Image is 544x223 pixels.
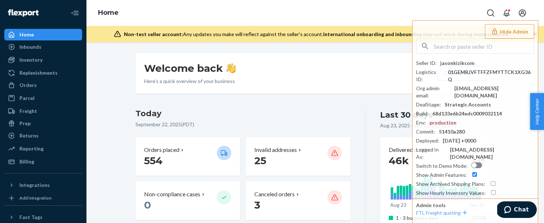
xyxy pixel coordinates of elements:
[439,128,465,135] div: 51410a280
[4,130,82,141] a: Returns
[429,119,456,126] div: production
[246,137,350,176] button: Invalid addresses 25
[440,60,474,67] div: jasonkizikcom
[19,43,41,51] div: Inbounds
[135,137,240,176] button: Orders placed 554
[246,182,350,220] button: Canceled orders 3
[226,63,236,73] img: hand-wave emoji
[323,31,510,37] span: International onboarding and inbounding may not work during impersonation.
[416,119,426,126] div: Env :
[416,69,444,83] div: Logistics ID :
[68,6,82,20] button: Close Navigation
[443,137,476,144] div: [DATE] +0000
[4,54,82,66] a: Inventory
[254,199,260,211] span: 3
[124,31,183,37] span: Non-test seller account:
[19,95,35,102] div: Parcel
[380,109,433,121] div: Last 30 days
[19,31,34,38] div: Home
[135,108,351,119] h3: Today
[4,118,82,129] a: Prep
[135,121,351,128] p: September 22, 2025 ( PDT )
[416,189,486,197] div: Show Hourly Inventory Values :
[144,78,236,85] p: Here’s a quick overview of your business
[254,190,295,198] p: Canceled orders
[416,110,429,117] div: Build :
[389,146,436,154] button: Delivered orders
[416,171,467,179] div: Show Admin Features :
[445,101,491,108] div: Strategic Accounts
[124,31,510,38] div: Any updates you make will reflect against the seller's account.
[432,110,502,117] div: 68d133e6b24edc0009032114
[530,93,544,130] button: Help Center
[416,60,437,67] div: Seller ID :
[98,9,119,17] a: Home
[254,154,266,167] span: 25
[92,3,124,23] ol: breadcrumbs
[19,145,44,152] div: Reporting
[144,154,162,167] span: 554
[4,105,82,117] a: Freight
[380,122,456,129] p: Aug 23, 2025 - Sep 22, 2025 ( PDT )
[4,92,82,104] a: Parcel
[448,69,534,83] div: 01GEMRJVFTFFZFMYTTCK1XG36Q
[19,82,37,89] div: Orders
[19,56,43,64] div: Inventory
[144,199,151,211] span: 0
[19,69,58,76] div: Replenishments
[483,6,498,20] button: Open Search Box
[416,85,451,99] div: Org admin email :
[434,39,534,53] input: Search or paste seller ID
[515,6,530,20] button: Open account menu
[4,79,82,91] a: Orders
[19,158,34,165] div: Billing
[144,62,236,75] h1: Welcome back
[497,201,537,219] iframe: Opens a widget where you can chat to one of our agents
[19,108,37,115] div: Freight
[416,137,439,144] div: Deployed :
[4,143,82,154] a: Reporting
[389,154,409,167] span: 46k
[416,162,468,170] div: Switch to Demo Mode :
[416,210,468,216] a: FTL Freight quoting
[416,101,441,108] div: DealStage :
[144,146,179,154] p: Orders placed
[19,120,31,127] div: Prep
[4,194,82,202] a: Add Integration
[4,211,82,223] button: Fast Tags
[416,202,534,209] p: Admin tools
[8,9,39,17] img: Flexport logo
[499,6,514,20] button: Open notifications
[416,180,485,188] div: Show Archived Shipping Plans :
[4,29,82,40] a: Home
[390,201,406,209] p: Aug 23
[396,214,467,222] p: 1 - 3 business days
[485,24,534,39] button: Hide Admin
[4,41,82,53] a: Inbounds
[144,190,200,198] p: Non-compliance cases
[416,128,435,135] div: Commit :
[19,182,50,189] div: Integrations
[4,67,82,79] a: Replenishments
[454,85,534,99] div: [EMAIL_ADDRESS][DOMAIN_NAME]
[450,146,534,161] div: [EMAIL_ADDRESS][DOMAIN_NAME]
[254,146,297,154] p: Invalid addresses
[19,195,52,201] div: Add Integration
[135,182,240,220] button: Non-compliance cases 0
[19,214,43,221] div: Fast Tags
[19,132,39,139] div: Returns
[4,156,82,167] a: Billing
[416,146,446,161] div: Logged In As :
[4,179,82,191] button: Integrations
